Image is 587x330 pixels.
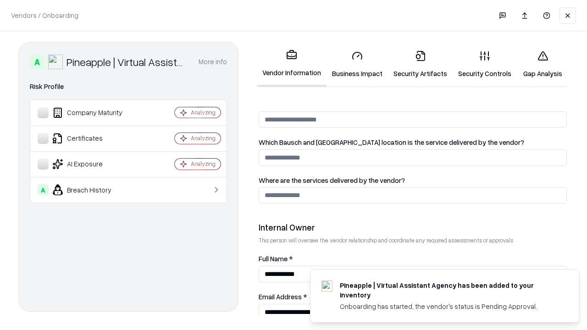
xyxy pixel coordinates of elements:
[38,184,49,195] div: A
[453,43,517,86] a: Security Controls
[259,236,567,244] p: This person will oversee the vendor relationship and coordinate any required assessments or appro...
[38,107,147,118] div: Company Maturity
[191,160,216,168] div: Analyzing
[30,55,44,69] div: A
[38,184,147,195] div: Breach History
[340,280,557,300] div: Pineapple | Virtual Assistant Agency has been added to your inventory
[259,255,567,262] label: Full Name *
[321,280,332,291] img: trypineapple.com
[38,159,147,170] div: AI Exposure
[191,109,216,116] div: Analyzing
[327,43,388,86] a: Business Impact
[517,43,569,86] a: Gap Analysis
[38,133,147,144] div: Certificates
[257,42,327,87] a: Vendor Information
[259,293,567,300] label: Email Address *
[30,81,227,92] div: Risk Profile
[191,134,216,142] div: Analyzing
[48,55,63,69] img: Pineapple | Virtual Assistant Agency
[259,222,567,233] div: Internal Owner
[259,139,567,146] label: Which Bausch and [GEOGRAPHIC_DATA] location is the service delivered by the vendor?
[388,43,453,86] a: Security Artifacts
[66,55,188,69] div: Pineapple | Virtual Assistant Agency
[199,54,227,70] button: More info
[259,177,567,184] label: Where are the services delivered by the vendor?
[11,11,78,20] p: Vendors / Onboarding
[340,302,557,311] div: Onboarding has started, the vendor's status is Pending Approval.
